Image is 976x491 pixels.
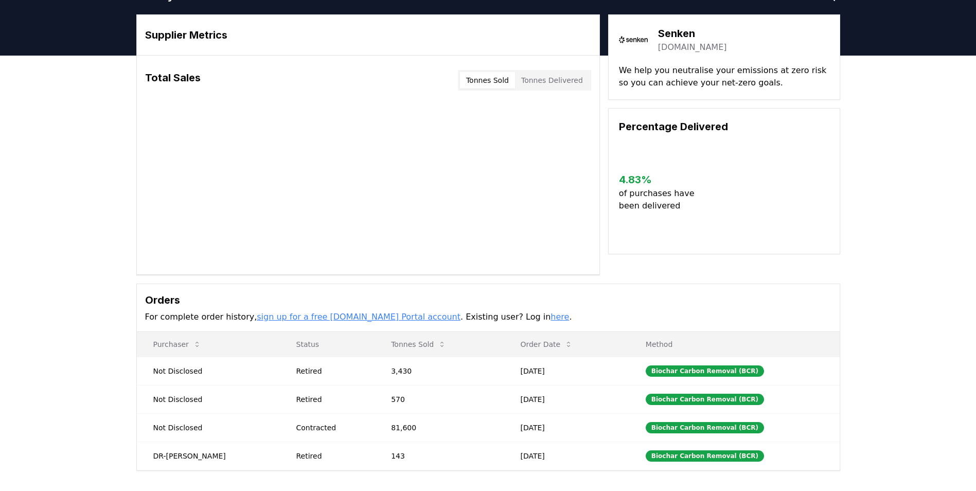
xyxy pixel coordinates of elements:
[658,41,727,54] a: [DOMAIN_NAME]
[460,72,515,89] button: Tonnes Sold
[145,311,831,323] p: For complete order history, . Existing user? Log in .
[296,451,367,461] div: Retired
[296,394,367,405] div: Retired
[137,357,280,385] td: Not Disclosed
[145,292,831,308] h3: Orders
[145,27,591,43] h3: Supplier Metrics
[504,357,629,385] td: [DATE]
[145,334,209,355] button: Purchaser
[619,172,703,187] h3: 4.83 %
[619,64,829,89] p: We help you neutralise your emissions at zero risk so you can achieve your net-zero goals.
[137,413,280,442] td: Not Disclosed
[646,394,764,405] div: Biochar Carbon Removal (BCR)
[375,357,504,385] td: 3,430
[257,312,460,322] a: sign up for a free [DOMAIN_NAME] Portal account
[137,442,280,470] td: DR-[PERSON_NAME]
[137,385,280,413] td: Not Disclosed
[551,312,569,322] a: here
[375,413,504,442] td: 81,600
[504,442,629,470] td: [DATE]
[637,339,831,349] p: Method
[512,334,581,355] button: Order Date
[619,119,829,134] h3: Percentage Delivered
[375,385,504,413] td: 570
[646,450,764,462] div: Biochar Carbon Removal (BCR)
[504,413,629,442] td: [DATE]
[145,70,201,91] h3: Total Sales
[375,442,504,470] td: 143
[619,187,703,212] p: of purchases have been delivered
[646,365,764,377] div: Biochar Carbon Removal (BCR)
[658,26,727,41] h3: Senken
[296,423,367,433] div: Contracted
[296,366,367,376] div: Retired
[619,25,648,54] img: Senken-logo
[646,422,764,433] div: Biochar Carbon Removal (BCR)
[383,334,454,355] button: Tonnes Sold
[288,339,367,349] p: Status
[504,385,629,413] td: [DATE]
[515,72,589,89] button: Tonnes Delivered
